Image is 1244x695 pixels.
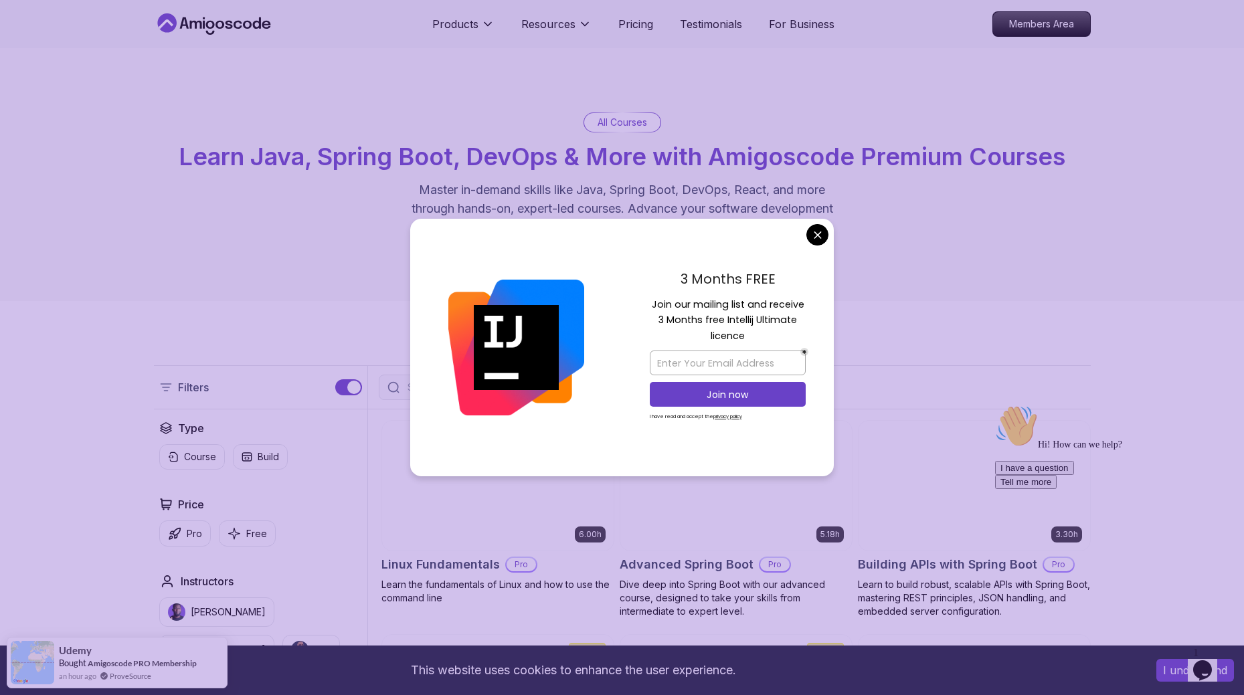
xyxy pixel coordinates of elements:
p: Master in-demand skills like Java, Spring Boot, DevOps, React, and more through hands-on, expert-... [397,181,847,237]
img: provesource social proof notification image [11,641,54,684]
button: Pro [159,520,211,547]
button: Accept cookies [1156,659,1234,682]
a: Amigoscode PRO Membership [88,658,197,668]
p: [PERSON_NAME] [191,643,266,656]
button: Resources [521,16,592,43]
p: [PERSON_NAME] [191,605,266,619]
button: instructor img[PERSON_NAME] [159,635,274,664]
p: Build [258,450,279,464]
h2: Advanced Spring Boot [620,555,753,574]
h2: Linux Fundamentals [381,555,500,574]
p: All Courses [598,116,647,129]
img: Advanced Spring Boot card [620,421,852,551]
h2: Price [178,496,204,512]
p: Members Area [993,12,1090,36]
img: Linux Fundamentals card [382,421,614,551]
span: Udemy [59,645,92,656]
h2: Instructors [181,573,234,589]
span: Bought [59,658,86,668]
span: an hour ago [59,670,96,682]
button: Free [219,520,276,547]
p: Pro [507,558,536,571]
a: Building APIs with Spring Boot card3.30hBuilding APIs with Spring BootProLearn to build robust, s... [858,420,1091,618]
span: Hi! How can we help? [5,40,132,50]
p: 6.00h [579,529,602,540]
button: Products [432,16,495,43]
button: Course [159,444,225,470]
h2: Type [178,420,204,436]
img: :wave: [5,5,48,48]
div: 👋Hi! How can we help?I have a questionTell me more [5,5,246,90]
a: Linux Fundamentals card6.00hLinux FundamentalsProLearn the fundamentals of Linux and how to use t... [381,420,614,605]
iframe: chat widget [990,399,1231,635]
p: Resources [521,16,575,32]
span: Learn Java, Spring Boot, DevOps & More with Amigoscode Premium Courses [179,142,1065,171]
div: This website uses cookies to enhance the user experience. [10,656,1136,685]
input: Search Java, React, Spring boot ... [405,381,691,394]
h2: Building APIs with Spring Boot [858,555,1037,574]
button: Tell me more [5,76,67,90]
p: Dive deep into Spring Boot with our advanced course, designed to take your skills from intermedia... [620,578,853,618]
p: Learn to build robust, scalable APIs with Spring Boot, mastering REST principles, JSON handling, ... [858,578,1091,618]
p: 5.18h [820,529,840,540]
p: Products [432,16,478,32]
p: Learn the fundamentals of Linux and how to use the command line [381,578,614,605]
img: instructor img [168,603,185,621]
iframe: chat widget [1188,641,1231,682]
img: Building APIs with Spring Boot card [859,421,1090,551]
img: instructor img [291,641,308,658]
button: instructor imgAbz [282,635,340,664]
a: Pricing [618,16,653,32]
button: Build [233,444,288,470]
a: For Business [769,16,834,32]
a: Advanced Spring Boot card5.18hAdvanced Spring BootProDive deep into Spring Boot with our advanced... [620,420,853,618]
a: Testimonials [680,16,742,32]
p: Abz [314,643,331,656]
p: Pro [760,558,790,571]
a: ProveSource [110,670,151,682]
button: I have a question [5,62,84,76]
p: Free [246,527,267,540]
a: Members Area [992,11,1091,37]
button: instructor img[PERSON_NAME] [159,597,274,627]
p: Pro [187,527,202,540]
p: Course [184,450,216,464]
p: Filters [178,379,209,395]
